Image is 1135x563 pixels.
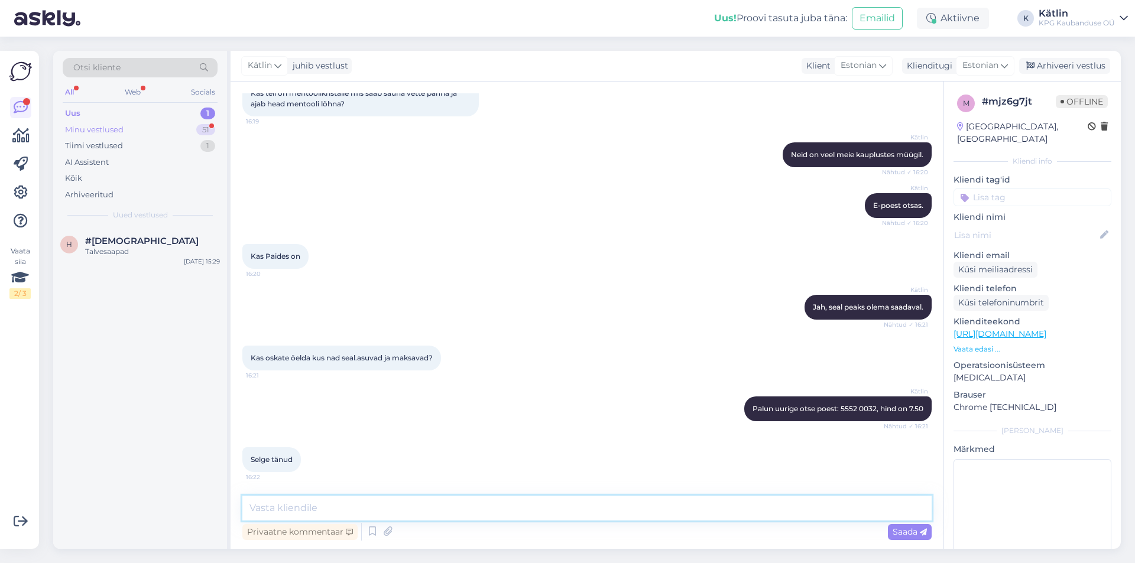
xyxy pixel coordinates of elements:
p: [MEDICAL_DATA] [954,372,1111,384]
span: #hzroamlu [85,236,199,246]
div: K [1017,10,1034,27]
span: 16:22 [246,473,290,481]
div: All [63,84,76,100]
img: Askly Logo [9,60,32,83]
p: Brauser [954,389,1111,401]
input: Lisa tag [954,188,1111,206]
span: Offline [1056,95,1108,108]
span: Kätlin [884,133,928,142]
p: Kliendi telefon [954,282,1111,295]
p: Kliendi tag'id [954,174,1111,186]
div: Web [122,84,143,100]
span: Nähtud ✓ 16:20 [882,219,928,227]
div: juhib vestlust [288,60,348,72]
span: Nähtud ✓ 16:21 [884,422,928,431]
div: Klient [802,60,831,72]
span: Otsi kliente [73,61,121,74]
div: Kõik [65,173,82,184]
div: 1 [200,108,215,119]
div: [GEOGRAPHIC_DATA], [GEOGRAPHIC_DATA] [957,121,1088,145]
span: h [66,240,72,249]
p: Kliendi email [954,249,1111,262]
span: Selge tänud [251,455,293,464]
p: Operatsioonisüsteem [954,359,1111,372]
div: 1 [200,140,215,152]
span: Estonian [962,59,998,72]
div: Aktiivne [917,8,989,29]
span: Nähtud ✓ 16:21 [884,320,928,329]
div: [PERSON_NAME] [954,425,1111,436]
span: 16:19 [246,117,290,126]
div: 51 [196,124,215,136]
a: [URL][DOMAIN_NAME] [954,328,1046,339]
span: Kätlin [248,59,272,72]
b: Uus! [714,12,737,24]
p: Kliendi nimi [954,211,1111,223]
div: Kätlin [1039,9,1115,18]
div: Talvesaapad [85,246,220,257]
p: Klienditeekond [954,315,1111,328]
span: m [963,99,969,108]
span: Palun uurige otse poest: 5552 0032, hind on 7.50 [753,404,923,413]
div: Küsi telefoninumbrit [954,295,1049,311]
div: Proovi tasuta juba täna: [714,11,847,25]
p: Vaata edasi ... [954,344,1111,354]
p: Chrome [TECHNICAL_ID] [954,401,1111,414]
div: 2 / 3 [9,288,31,299]
div: Küsi meiliaadressi [954,262,1037,278]
div: Uus [65,108,80,119]
span: Saada [893,526,927,537]
div: Arhiveeri vestlus [1019,58,1110,74]
div: Minu vestlused [65,124,124,136]
div: Tiimi vestlused [65,140,123,152]
div: Klienditugi [902,60,952,72]
div: Vaata siia [9,246,31,299]
span: Neid on veel meie kauplustes müügil. [791,150,923,159]
span: Kas Paides on [251,252,300,261]
p: Märkmed [954,443,1111,455]
div: KPG Kaubanduse OÜ [1039,18,1115,28]
a: KätlinKPG Kaubanduse OÜ [1039,9,1128,28]
span: Estonian [841,59,877,72]
div: Socials [189,84,218,100]
span: 16:20 [246,269,290,278]
span: Jah, seal peaks olema saadaval. [813,302,923,311]
span: E-poest otsas. [873,201,923,210]
span: Kätlin [884,387,928,396]
span: Uued vestlused [113,210,168,220]
span: Kas oskate öelda kus nad seal.asuvad ja maksavad? [251,353,433,362]
div: # mjz6g7jt [982,95,1056,109]
input: Lisa nimi [954,229,1098,242]
span: Kätlin [884,184,928,193]
div: [DATE] 15:29 [184,257,220,266]
div: AI Assistent [65,157,109,168]
span: 16:21 [246,371,290,380]
div: Privaatne kommentaar [242,524,358,540]
span: Nähtud ✓ 16:20 [882,168,928,177]
button: Emailid [852,7,903,30]
span: Kätlin [884,285,928,294]
div: Kliendi info [954,156,1111,167]
div: Arhiveeritud [65,189,113,201]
